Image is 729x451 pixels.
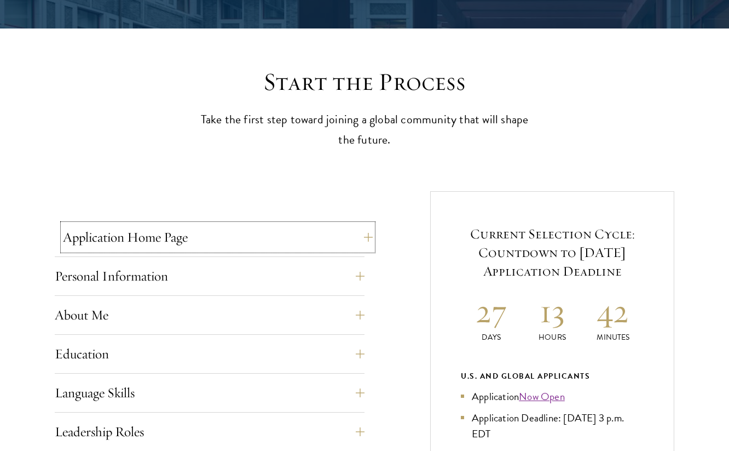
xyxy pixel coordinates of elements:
button: Education [55,341,364,367]
h2: 27 [461,290,522,332]
p: Take the first step toward joining a global community that will shape the future. [195,110,534,150]
h2: Start the Process [195,67,534,98]
h2: 13 [522,290,582,332]
button: Personal Information [55,263,364,289]
a: Now Open [519,389,565,404]
h2: 42 [583,290,644,332]
p: Minutes [583,332,644,343]
button: Leadership Roles [55,419,364,445]
button: Language Skills [55,380,364,406]
h5: Current Selection Cycle: Countdown to [DATE] Application Deadline [461,225,644,281]
button: Application Home Page [63,224,373,250]
p: Days [461,332,522,343]
p: Hours [522,332,582,343]
button: About Me [55,302,364,328]
li: Application [461,389,644,404]
li: Application Deadline: [DATE] 3 p.m. EDT [461,410,644,442]
div: U.S. and Global Applicants [461,369,644,383]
